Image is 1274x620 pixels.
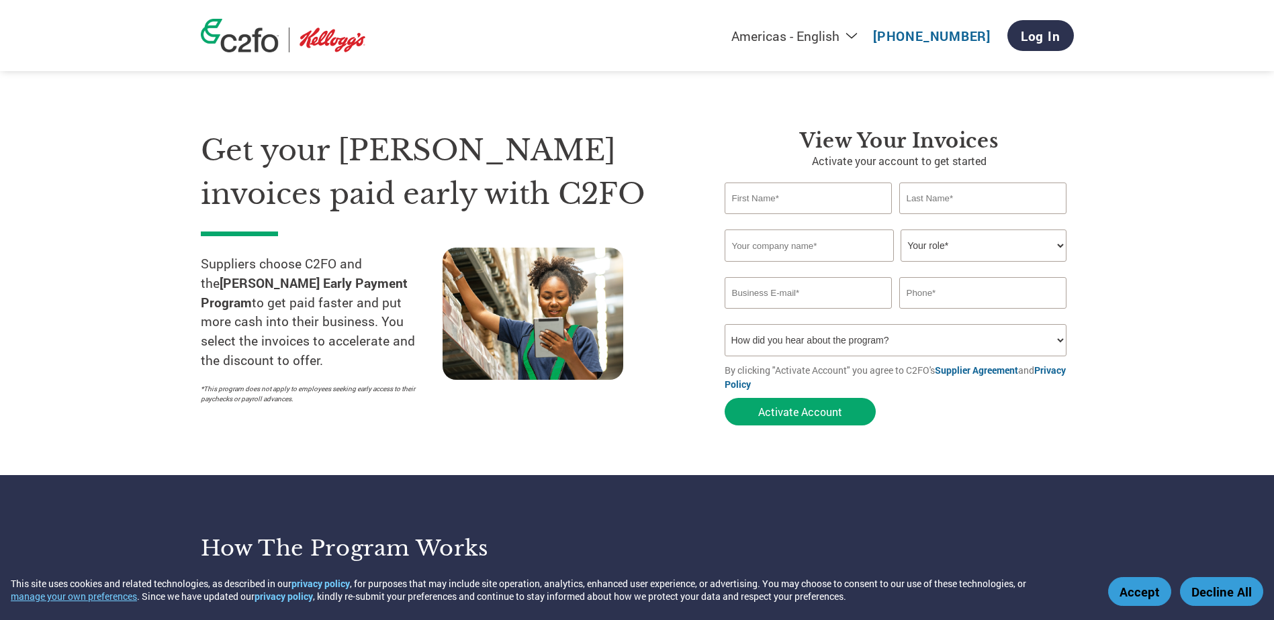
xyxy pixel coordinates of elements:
[255,590,313,603] a: privacy policy
[725,183,893,214] input: First Name*
[725,263,1067,272] div: Invalid company name or company name is too long
[201,19,279,52] img: c2fo logo
[443,248,623,380] img: supply chain worker
[725,229,894,262] input: Your company name*
[899,183,1067,214] input: Last Name*
[1180,577,1263,606] button: Decline All
[725,277,893,309] input: Invalid Email format
[11,590,137,603] button: manage your own preferences
[725,363,1074,391] p: By clicking "Activate Account" you agree to C2FO's and
[1007,20,1074,51] a: Log In
[201,274,408,311] strong: [PERSON_NAME] Early Payment Program
[300,28,366,52] img: Kellogg
[725,310,893,319] div: Inavlid Email Address
[725,153,1074,169] p: Activate your account to get started
[201,384,429,404] p: *This program does not apply to employees seeking early access to their paychecks or payroll adva...
[873,28,991,44] a: [PHONE_NUMBER]
[899,310,1067,319] div: Inavlid Phone Number
[201,254,443,370] p: Suppliers choose C2FO and the to get paid faster and put more cash into their business. You selec...
[901,229,1066,262] select: Title/Role
[725,364,1066,391] a: Privacy Policy
[725,398,876,425] button: Activate Account
[11,577,1089,603] div: This site uses cookies and related technologies, as described in our , for purposes that may incl...
[725,129,1074,153] h3: View Your Invoices
[935,364,1018,376] a: Supplier Agreement
[899,277,1067,309] input: Phone*
[725,215,893,224] div: Invalid first name or first name is too long
[899,215,1067,224] div: Invalid last name or last name is too long
[201,129,684,215] h1: Get your [PERSON_NAME] invoices paid early with C2FO
[1108,577,1171,606] button: Accept
[291,577,350,590] a: privacy policy
[201,535,621,562] h3: How the program works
